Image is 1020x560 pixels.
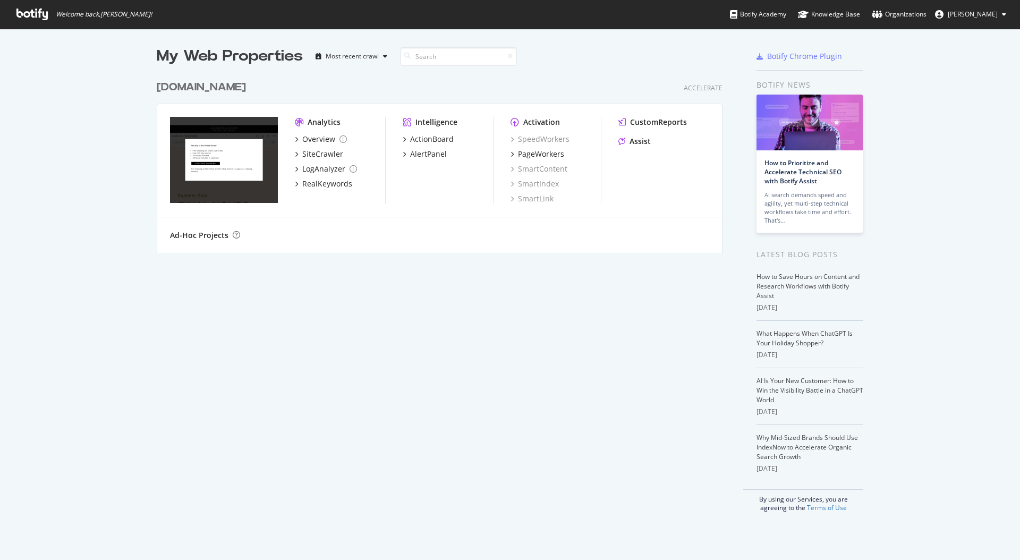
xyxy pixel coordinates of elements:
[756,249,863,260] div: Latest Blog Posts
[756,272,860,300] a: How to Save Hours on Content and Research Workflows with Botify Assist
[511,193,554,204] a: SmartLink
[511,149,564,159] a: PageWorkers
[302,164,345,174] div: LogAnalyzer
[756,303,863,312] div: [DATE]
[756,433,858,461] a: Why Mid-Sized Brands Should Use IndexNow to Accelerate Organic Search Growth
[157,80,250,95] a: [DOMAIN_NAME]
[403,149,447,159] a: AlertPanel
[511,164,567,174] a: SmartContent
[308,117,341,128] div: Analytics
[157,46,303,67] div: My Web Properties
[170,117,278,203] img: www.monicavinader.com
[511,134,569,145] a: SpeedWorkers
[743,489,863,512] div: By using our Services, you are agreeing to the
[326,53,379,60] div: Most recent crawl
[295,179,352,189] a: RealKeywords
[807,503,847,512] a: Terms of Use
[684,83,722,92] div: Accelerate
[302,134,335,145] div: Overview
[764,158,841,185] a: How to Prioritize and Accelerate Technical SEO with Botify Assist
[948,10,998,19] span: Nick Tredwell
[403,134,454,145] a: ActionBoard
[926,6,1015,23] button: [PERSON_NAME]
[56,10,152,19] span: Welcome back, [PERSON_NAME] !
[518,149,564,159] div: PageWorkers
[311,48,392,65] button: Most recent crawl
[630,117,687,128] div: CustomReports
[295,134,347,145] a: Overview
[618,117,687,128] a: CustomReports
[756,376,863,404] a: AI Is Your New Customer: How to Win the Visibility Battle in a ChatGPT World
[756,350,863,360] div: [DATE]
[302,179,352,189] div: RealKeywords
[756,407,863,417] div: [DATE]
[295,149,343,159] a: SiteCrawler
[170,230,228,241] div: Ad-Hoc Projects
[756,51,842,62] a: Botify Chrome Plugin
[295,164,357,174] a: LogAnalyzer
[410,149,447,159] div: AlertPanel
[872,9,926,20] div: Organizations
[511,179,559,189] a: SmartIndex
[756,95,863,150] img: How to Prioritize and Accelerate Technical SEO with Botify Assist
[523,117,560,128] div: Activation
[767,51,842,62] div: Botify Chrome Plugin
[618,136,651,147] a: Assist
[400,47,517,66] input: Search
[157,67,731,253] div: grid
[157,80,246,95] div: [DOMAIN_NAME]
[630,136,651,147] div: Assist
[410,134,454,145] div: ActionBoard
[730,9,786,20] div: Botify Academy
[756,464,863,473] div: [DATE]
[756,79,863,91] div: Botify news
[756,329,853,347] a: What Happens When ChatGPT Is Your Holiday Shopper?
[415,117,457,128] div: Intelligence
[764,191,855,225] div: AI search demands speed and agility, yet multi-step technical workflows take time and effort. Tha...
[798,9,860,20] div: Knowledge Base
[302,149,343,159] div: SiteCrawler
